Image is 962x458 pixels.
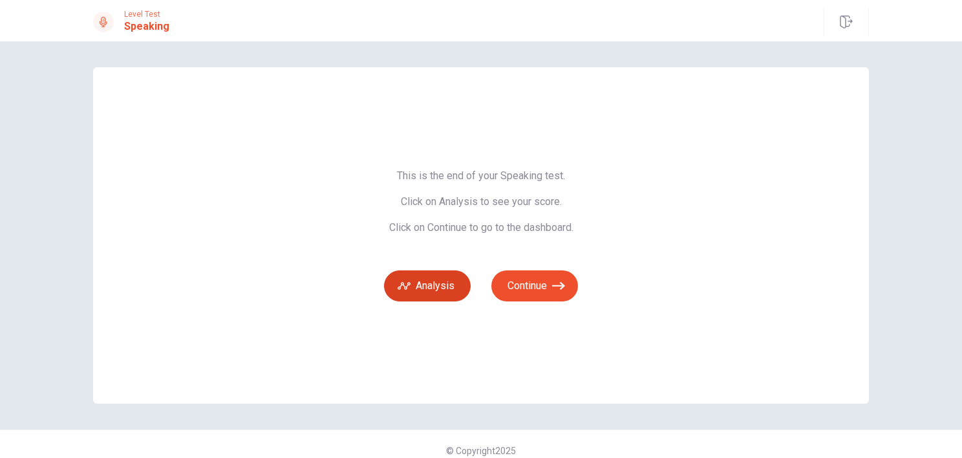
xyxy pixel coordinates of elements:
span: This is the end of your Speaking test. Click on Analysis to see your score. Click on Continue to ... [384,169,578,234]
button: Continue [491,270,578,301]
span: © Copyright 2025 [446,446,516,456]
h1: Speaking [124,19,169,34]
button: Analysis [384,270,471,301]
span: Level Test [124,10,169,19]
